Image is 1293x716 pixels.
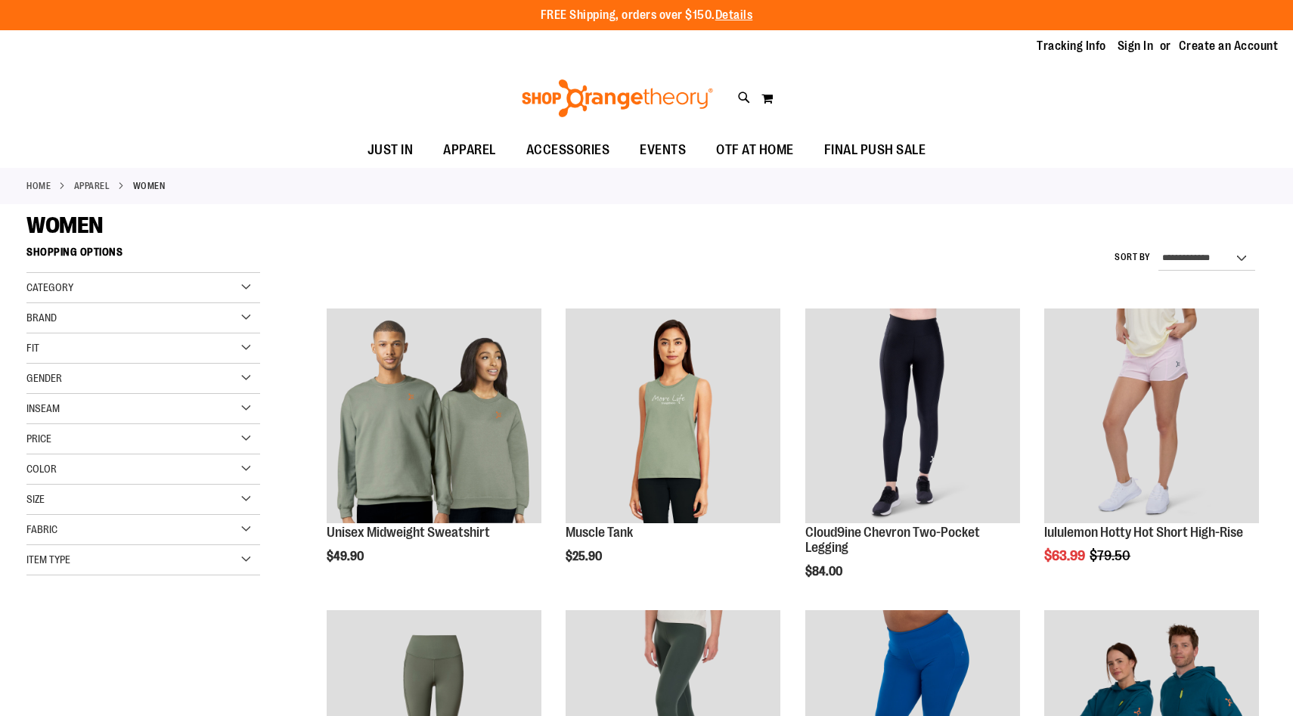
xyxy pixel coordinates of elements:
span: OTF AT HOME [716,133,794,167]
div: product [319,301,549,602]
div: product [558,301,788,602]
span: Fit [26,342,39,354]
a: Cloud9ine Chevron Two-Pocket Legging [805,308,1020,525]
a: Details [715,8,753,22]
span: Item Type [26,553,70,566]
a: Unisex Midweight Sweatshirt [327,525,490,540]
a: Muscle Tank [566,525,633,540]
a: lululemon Hotty Hot Short High-Rise [1044,525,1243,540]
span: $63.99 [1044,548,1087,563]
span: Gender [26,372,62,384]
div: product [1037,301,1267,602]
span: Category [26,281,73,293]
span: JUST IN [367,133,414,167]
span: EVENTS [640,133,686,167]
a: APPAREL [74,179,110,193]
img: Shop Orangetheory [519,79,715,117]
strong: Shopping Options [26,239,260,273]
strong: WOMEN [133,179,166,193]
label: Sort By [1115,251,1151,264]
a: Unisex Midweight Sweatshirt [327,308,541,525]
span: Size [26,493,45,505]
a: Home [26,179,51,193]
span: $49.90 [327,550,366,563]
span: $25.90 [566,550,604,563]
span: APPAREL [443,133,496,167]
span: Brand [26,312,57,324]
a: Tracking Info [1037,38,1106,54]
span: $84.00 [805,565,845,578]
span: Inseam [26,402,60,414]
a: lululemon Hotty Hot Short High-Rise [1044,308,1259,525]
span: ACCESSORIES [526,133,610,167]
a: Cloud9ine Chevron Two-Pocket Legging [805,525,980,555]
p: FREE Shipping, orders over $150. [541,7,753,24]
img: lululemon Hotty Hot Short High-Rise [1044,308,1259,523]
img: Muscle Tank [566,308,780,523]
img: Unisex Midweight Sweatshirt [327,308,541,523]
span: WOMEN [26,212,103,238]
a: Sign In [1118,38,1154,54]
a: Create an Account [1179,38,1279,54]
img: Cloud9ine Chevron Two-Pocket Legging [805,308,1020,523]
span: Price [26,432,51,445]
span: Color [26,463,57,475]
span: Fabric [26,523,57,535]
a: Muscle Tank [566,308,780,525]
span: FINAL PUSH SALE [824,133,926,167]
div: product [798,301,1028,616]
span: $79.50 [1090,548,1133,563]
